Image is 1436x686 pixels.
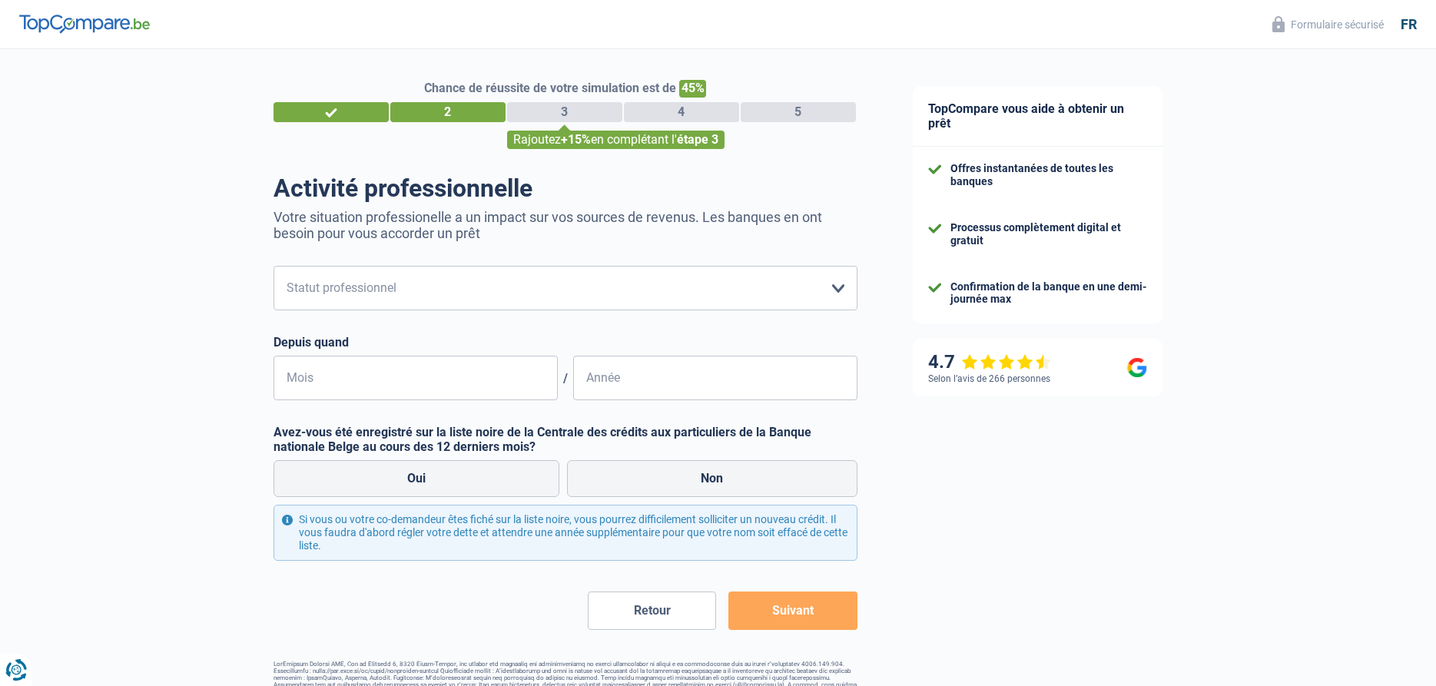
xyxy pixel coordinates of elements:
[390,102,506,122] div: 2
[728,592,857,630] button: Suivant
[679,80,706,98] span: 45%
[1401,16,1417,33] div: fr
[1263,12,1393,37] button: Formulaire sécurisé
[274,174,857,203] h1: Activité professionnelle
[928,351,1052,373] div: 4.7
[274,460,560,497] label: Oui
[741,102,856,122] div: 5
[507,131,725,149] div: Rajoutez en complétant l'
[507,102,622,122] div: 3
[624,102,739,122] div: 4
[274,356,558,400] input: MM
[274,505,857,560] div: Si vous ou votre co-demandeur êtes fiché sur la liste noire, vous pourrez difficilement sollicite...
[19,15,150,33] img: TopCompare Logo
[424,81,676,95] span: Chance de réussite de votre simulation est de
[928,373,1050,384] div: Selon l’avis de 266 personnes
[274,102,389,122] div: 1
[274,209,857,241] p: Votre situation professionelle a un impact sur vos sources de revenus. Les banques en ont besoin ...
[274,425,857,454] label: Avez-vous été enregistré sur la liste noire de la Centrale des crédits aux particuliers de la Ban...
[950,221,1147,247] div: Processus complètement digital et gratuit
[274,335,857,350] label: Depuis quand
[677,132,718,147] span: étape 3
[588,592,716,630] button: Retour
[567,460,857,497] label: Non
[573,356,857,400] input: AAAA
[561,132,591,147] span: +15%
[913,86,1162,147] div: TopCompare vous aide à obtenir un prêt
[558,371,573,386] span: /
[950,280,1147,307] div: Confirmation de la banque en une demi-journée max
[950,162,1147,188] div: Offres instantanées de toutes les banques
